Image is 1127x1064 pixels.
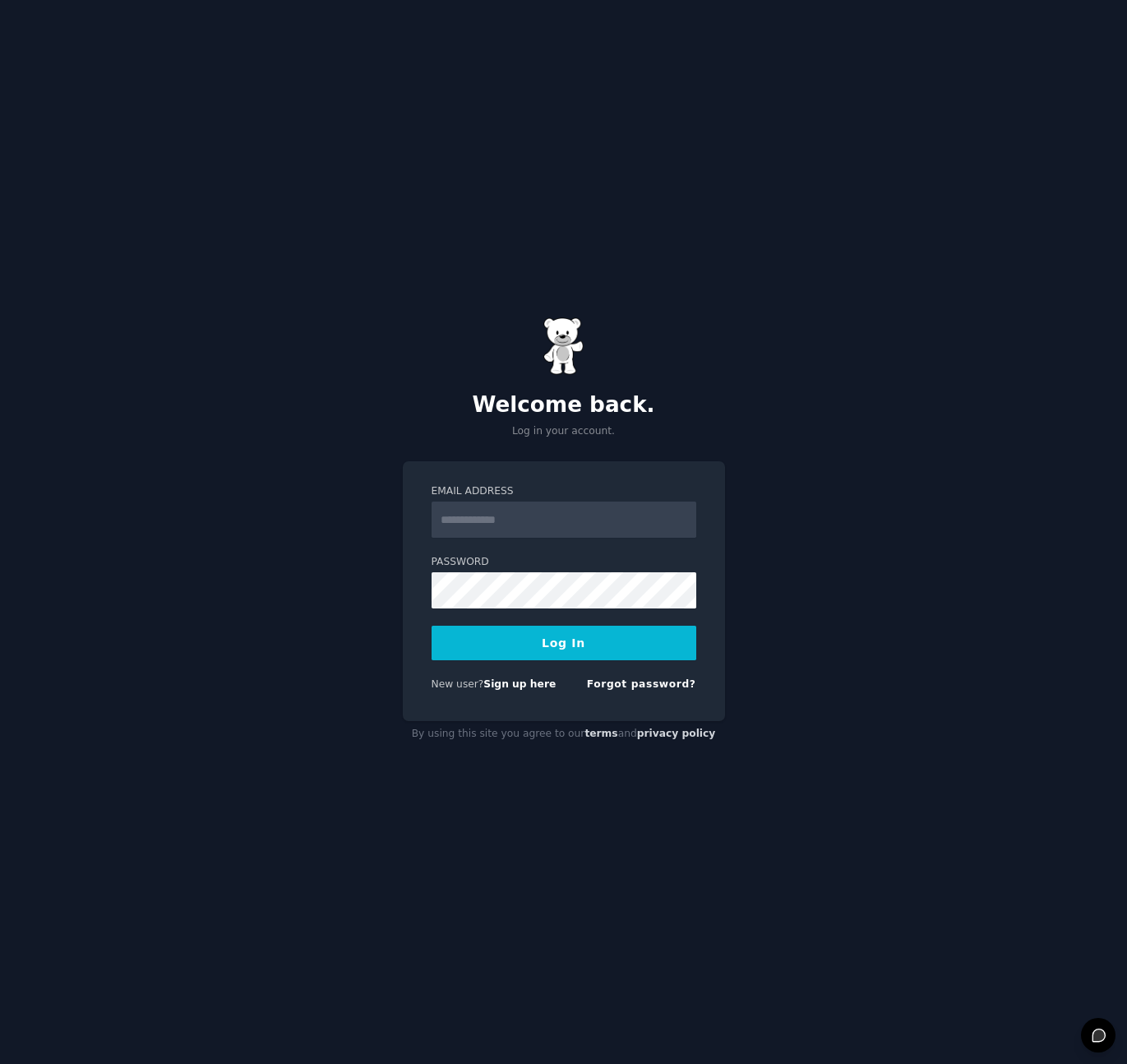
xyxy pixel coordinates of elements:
a: privacy policy [637,728,716,739]
div: By using this site you agree to our and [403,721,725,747]
label: Password [432,555,696,570]
a: terms [584,728,617,739]
button: Log In [432,626,696,660]
span: New user? [432,678,484,690]
label: Email Address [432,484,696,499]
p: Log in your account. [403,424,725,439]
img: Gummy Bear [543,317,584,375]
a: Forgot password? [587,678,696,690]
h2: Welcome back. [403,392,725,419]
a: Sign up here [483,678,556,690]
